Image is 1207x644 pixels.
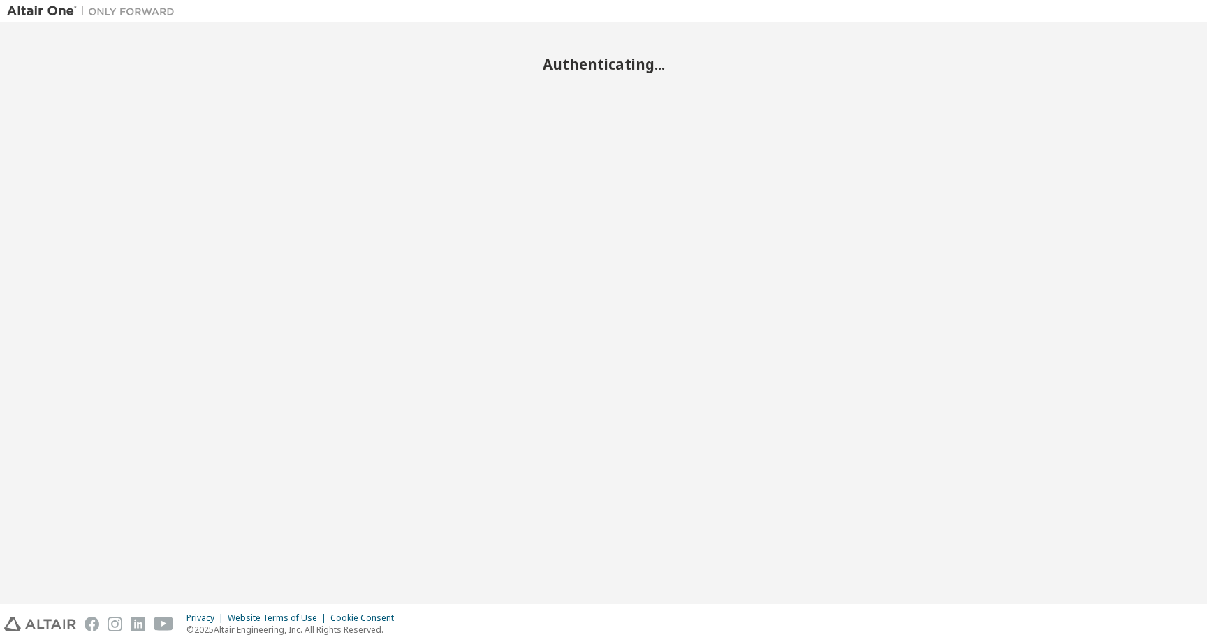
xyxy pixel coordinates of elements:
p: © 2025 Altair Engineering, Inc. All Rights Reserved. [186,624,402,636]
img: linkedin.svg [131,617,145,631]
img: instagram.svg [108,617,122,631]
div: Privacy [186,613,228,624]
h2: Authenticating... [7,55,1200,73]
div: Cookie Consent [330,613,402,624]
img: facebook.svg [85,617,99,631]
img: altair_logo.svg [4,617,76,631]
img: Altair One [7,4,182,18]
div: Website Terms of Use [228,613,330,624]
img: youtube.svg [154,617,174,631]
